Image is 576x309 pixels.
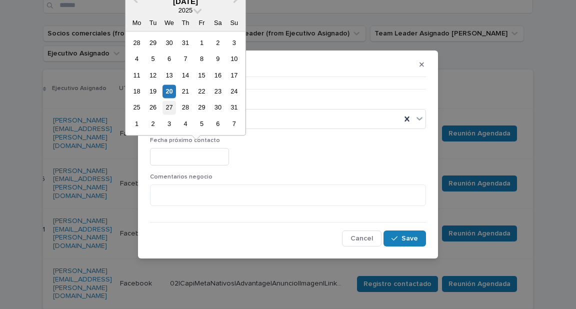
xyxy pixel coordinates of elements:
div: Tu [146,16,159,29]
div: Th [178,16,192,29]
div: Choose Wednesday, 6 August 2025 [162,52,176,65]
div: Choose Saturday, 2 August 2025 [211,36,224,49]
div: Choose Saturday, 9 August 2025 [211,52,224,65]
button: Save [383,230,426,246]
div: Choose Thursday, 14 August 2025 [178,68,192,82]
div: Choose Tuesday, 2 September 2025 [146,117,159,130]
div: Choose Sunday, 7 September 2025 [227,117,241,130]
div: month 2025-08 [128,34,242,132]
span: Save [401,235,418,242]
span: 2025 [178,6,192,14]
div: Choose Monday, 11 August 2025 [130,68,143,82]
div: Choose Saturday, 23 August 2025 [211,84,224,98]
div: Choose Monday, 4 August 2025 [130,52,143,65]
div: Choose Thursday, 7 August 2025 [178,52,192,65]
div: Choose Friday, 22 August 2025 [195,84,208,98]
div: Choose Thursday, 28 August 2025 [178,101,192,114]
div: Choose Monday, 1 September 2025 [130,117,143,130]
div: Choose Tuesday, 19 August 2025 [146,84,159,98]
div: Choose Wednesday, 3 September 2025 [162,117,176,130]
div: Fr [195,16,208,29]
div: Su [227,16,241,29]
div: Choose Thursday, 4 September 2025 [178,117,192,130]
div: Choose Friday, 8 August 2025 [195,52,208,65]
div: Choose Friday, 1 August 2025 [195,36,208,49]
div: Choose Monday, 25 August 2025 [130,101,143,114]
div: Choose Sunday, 3 August 2025 [227,36,241,49]
div: Choose Sunday, 24 August 2025 [227,84,241,98]
div: Choose Tuesday, 26 August 2025 [146,101,159,114]
div: Choose Wednesday, 13 August 2025 [162,68,176,82]
div: Choose Saturday, 16 August 2025 [211,68,224,82]
div: Choose Tuesday, 5 August 2025 [146,52,159,65]
div: Choose Friday, 15 August 2025 [195,68,208,82]
div: Choose Monday, 18 August 2025 [130,84,143,98]
div: Choose Friday, 29 August 2025 [195,101,208,114]
span: Comentarios negocio [150,174,212,180]
div: Mo [130,16,143,29]
div: Choose Friday, 5 September 2025 [195,117,208,130]
div: Choose Tuesday, 12 August 2025 [146,68,159,82]
div: Choose Wednesday, 30 July 2025 [162,36,176,49]
div: Choose Thursday, 21 August 2025 [178,84,192,98]
div: Choose Sunday, 31 August 2025 [227,101,241,114]
div: Choose Wednesday, 20 August 2025 [162,84,176,98]
span: Cancel [350,235,373,242]
div: Choose Thursday, 31 July 2025 [178,36,192,49]
div: Choose Saturday, 30 August 2025 [211,101,224,114]
button: Cancel [342,230,381,246]
div: Choose Monday, 28 July 2025 [130,36,143,49]
div: Choose Tuesday, 29 July 2025 [146,36,159,49]
div: Sa [211,16,224,29]
div: Choose Saturday, 6 September 2025 [211,117,224,130]
div: We [162,16,176,29]
div: Choose Sunday, 17 August 2025 [227,68,241,82]
div: Choose Sunday, 10 August 2025 [227,52,241,65]
span: Fecha próximo contacto [150,137,220,143]
div: Choose Wednesday, 27 August 2025 [162,101,176,114]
